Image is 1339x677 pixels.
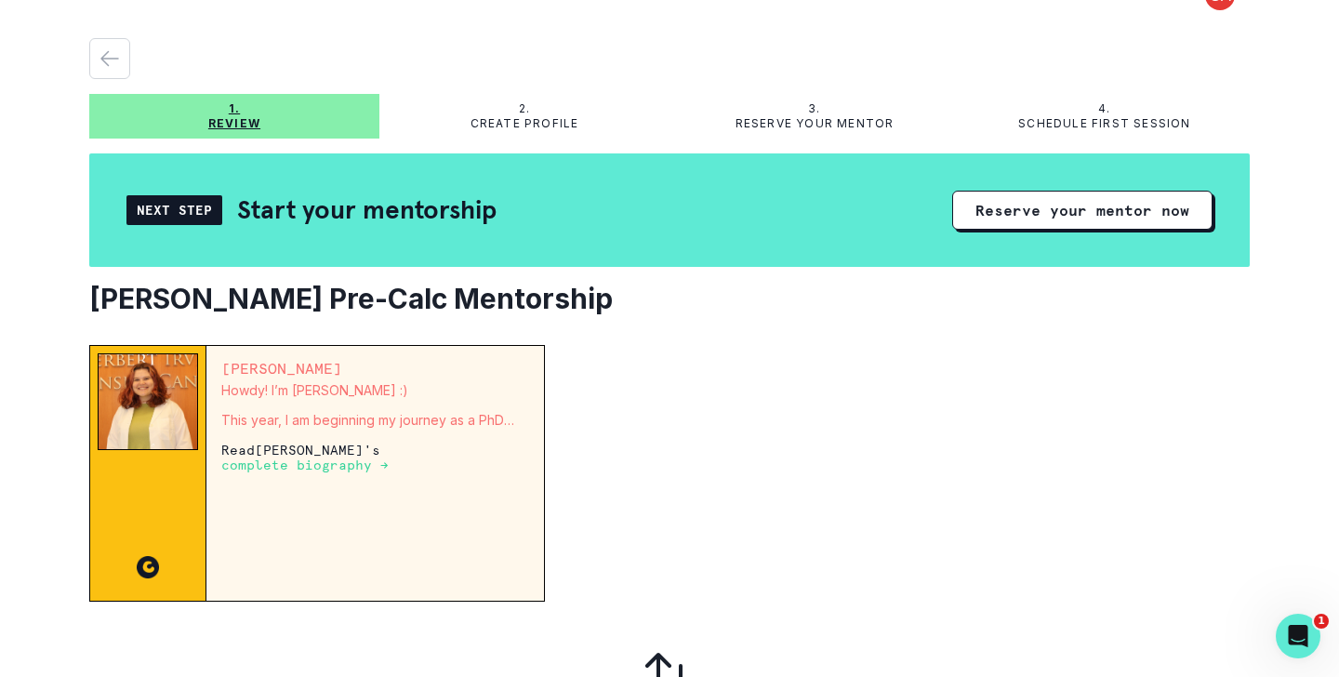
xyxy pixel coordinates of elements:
span: 1 [1314,614,1329,629]
div: Next Step [126,195,222,225]
p: 3. [808,101,820,116]
h2: Start your mentorship [237,193,497,226]
img: CC image [137,556,159,578]
p: complete biography → [221,458,389,472]
p: Create profile [471,116,579,131]
button: Reserve your mentor now [952,191,1213,230]
p: 1. [229,101,240,116]
p: Read [PERSON_NAME] 's [221,443,529,472]
p: Reserve your mentor [736,116,895,131]
img: Mentor Image [98,353,198,450]
p: [PERSON_NAME] [221,361,529,376]
p: Review [208,116,260,131]
iframe: Intercom live chat [1276,614,1320,658]
h2: [PERSON_NAME] Pre-Calc Mentorship [89,282,1250,315]
p: 2. [519,101,530,116]
p: Schedule first session [1018,116,1190,131]
p: 4. [1098,101,1110,116]
p: This year, I am beginning my journey as a PhD student in Cell and Molecular Biology at [GEOGRAPHI... [221,413,529,428]
a: complete biography → [221,457,389,472]
p: Howdy! I’m [PERSON_NAME] :) [221,383,529,398]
